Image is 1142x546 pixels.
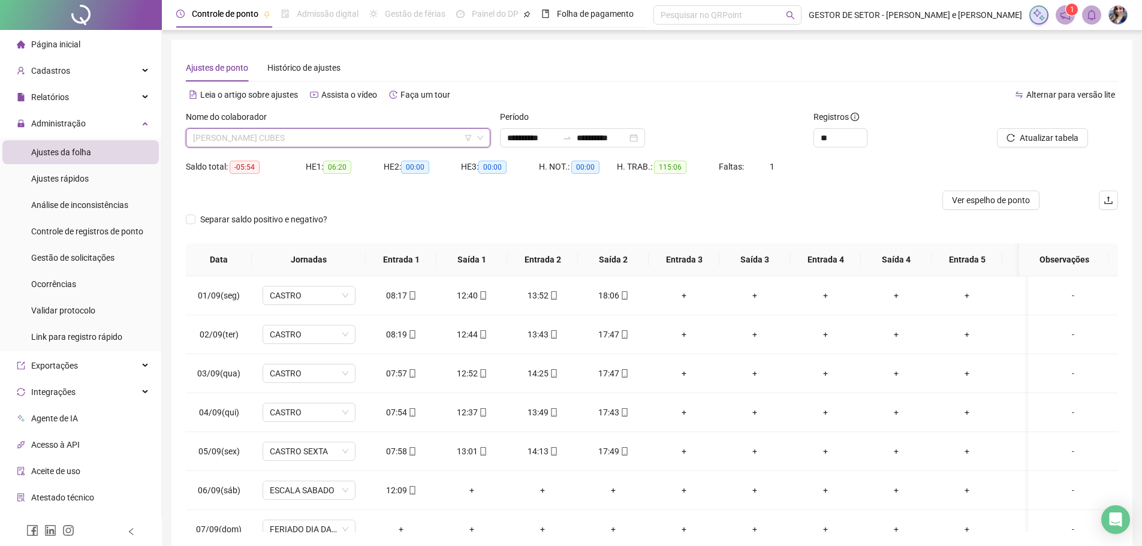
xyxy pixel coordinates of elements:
span: Integrações [31,387,76,397]
div: + [1012,523,1063,536]
span: mobile [407,330,417,339]
div: HE 2: [384,160,462,174]
div: 13:01 [446,445,498,458]
div: + [446,484,498,497]
span: Leia o artigo sobre ajustes [200,90,298,99]
span: CASTRO [270,286,348,304]
span: Ajustes de ponto [186,63,248,73]
span: file-text [189,91,197,99]
span: Página inicial [31,40,80,49]
span: dashboard [456,10,465,18]
span: facebook [26,524,38,536]
div: 14:25 [517,367,568,380]
span: Atestado técnico [31,493,94,502]
span: history [389,91,397,99]
div: + [1012,484,1063,497]
span: export [17,361,25,370]
div: + [729,328,781,341]
div: + [941,484,993,497]
div: + [658,484,710,497]
label: Nome do colaborador [186,110,275,123]
span: mobile [619,369,629,378]
div: 13:52 [517,289,568,302]
div: HE 1: [306,160,384,174]
div: + [870,484,922,497]
div: + [587,484,639,497]
span: CASTRO SEXTA [270,442,348,460]
span: filter [465,134,472,141]
span: 00:00 [478,161,507,174]
span: 04/09(qui) [199,408,239,417]
div: + [870,406,922,419]
div: + [941,445,993,458]
div: + [941,289,993,302]
span: linkedin [44,524,56,536]
span: Faltas: [719,162,746,171]
div: 08:19 [375,328,427,341]
span: reload [1007,134,1015,142]
div: 08:17 [375,289,427,302]
div: + [517,523,568,536]
div: + [941,406,993,419]
span: sync [17,388,25,396]
span: Administração [31,119,86,128]
span: 00:00 [571,161,599,174]
span: sun [369,10,378,18]
span: Admissão digital [297,9,358,19]
span: audit [17,467,25,475]
span: FERIADO DIA DA INDEPENDÊNCIA [270,520,348,538]
img: sparkle-icon.fc2bf0ac1784a2077858766a79e2daf3.svg [1032,8,1045,22]
div: + [658,328,710,341]
div: 17:49 [587,445,639,458]
span: notification [1060,10,1071,20]
span: 1 [1070,5,1074,14]
div: - [1038,328,1108,341]
div: + [870,523,922,536]
div: 12:44 [446,328,498,341]
th: Saída 5 [1002,243,1073,276]
div: 17:43 [587,406,639,419]
span: CASTRO [270,325,348,343]
div: + [800,484,851,497]
span: clock-circle [176,10,185,18]
span: 06/09(sáb) [198,485,240,495]
div: + [729,445,781,458]
th: Entrada 4 [790,243,861,276]
span: Gestão de solicitações [31,253,114,263]
span: mobile [478,330,487,339]
div: + [800,289,851,302]
div: + [870,328,922,341]
div: - [1038,406,1108,419]
span: Agente de IA [31,414,78,423]
span: Ver espelho de ponto [952,194,1030,207]
span: Folha de pagamento [557,9,634,19]
span: file-done [281,10,290,18]
span: to [562,133,572,143]
span: 00:00 [401,161,429,174]
div: + [1012,328,1063,341]
span: mobile [549,291,558,300]
span: Gestão de férias [385,9,445,19]
span: mobile [549,408,558,417]
span: Aceite de uso [31,466,80,476]
span: Relatórios [31,92,69,102]
div: 12:52 [446,367,498,380]
span: Análise de inconsistências [31,200,128,210]
span: youtube [310,91,318,99]
div: - [1038,289,1108,302]
div: + [1012,445,1063,458]
div: + [729,289,781,302]
div: - [1038,484,1108,497]
span: 1 [770,162,775,171]
div: 17:47 [587,328,639,341]
div: + [800,328,851,341]
span: pushpin [523,11,531,18]
span: solution [17,493,25,502]
div: 17:47 [587,367,639,380]
button: Ver espelho de ponto [942,191,1039,210]
span: Assista o vídeo [321,90,377,99]
div: + [517,484,568,497]
div: + [1012,406,1063,419]
span: Exportações [31,361,78,370]
span: mobile [619,447,629,455]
